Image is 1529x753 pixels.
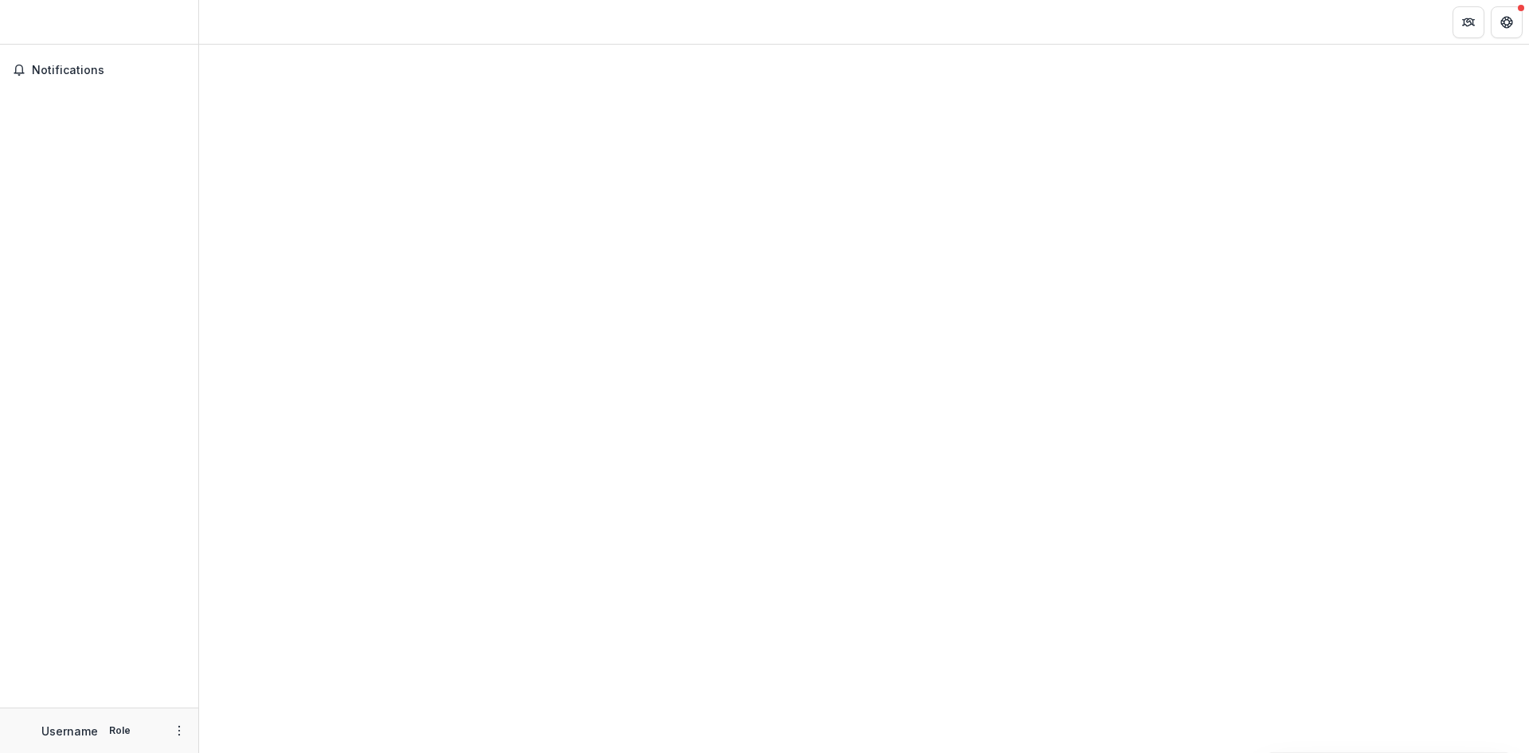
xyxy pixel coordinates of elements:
[1453,6,1484,38] button: Partners
[41,723,98,739] p: Username
[170,721,189,740] button: More
[6,57,192,83] button: Notifications
[104,724,135,738] p: Role
[32,64,186,77] span: Notifications
[1491,6,1523,38] button: Get Help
